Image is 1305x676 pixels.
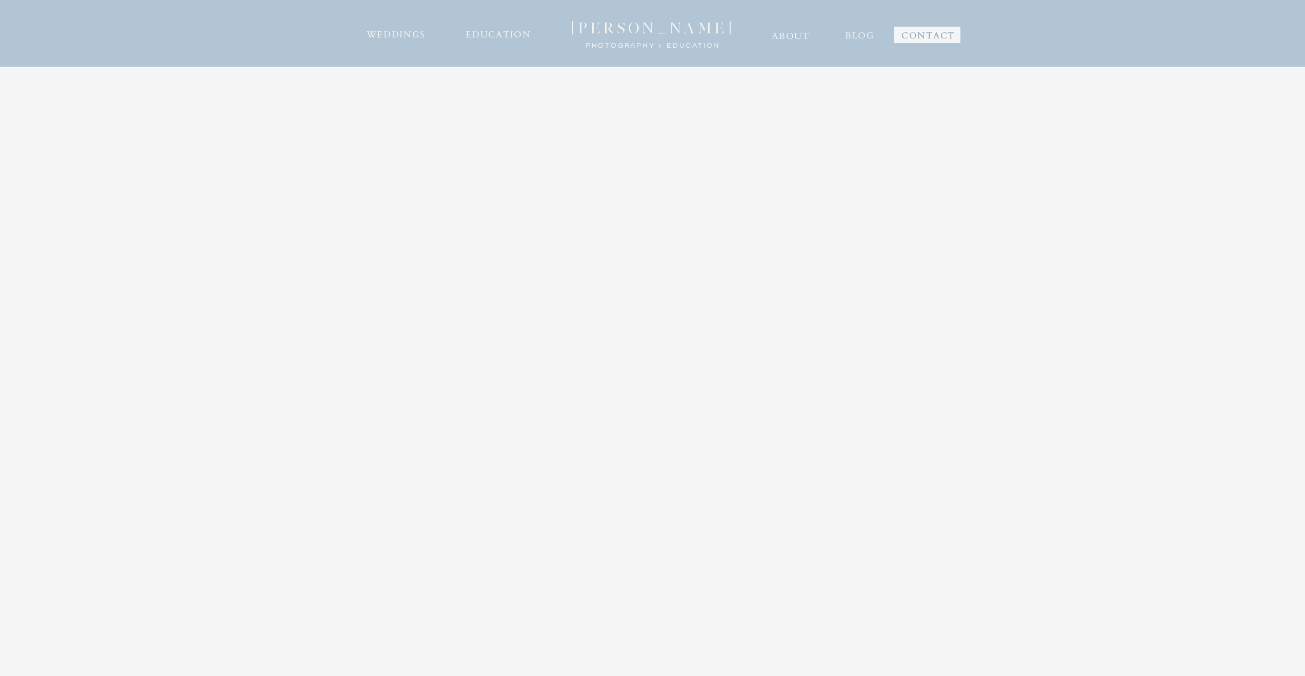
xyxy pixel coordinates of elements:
[560,19,746,33] a: [PERSON_NAME]
[845,26,875,41] a: BLOG
[365,25,427,42] a: WEDDINGS
[771,27,811,43] a: ABOUT
[900,26,956,41] a: CONTACT
[465,25,533,42] a: EDUCATION
[583,39,723,47] a: photography + Education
